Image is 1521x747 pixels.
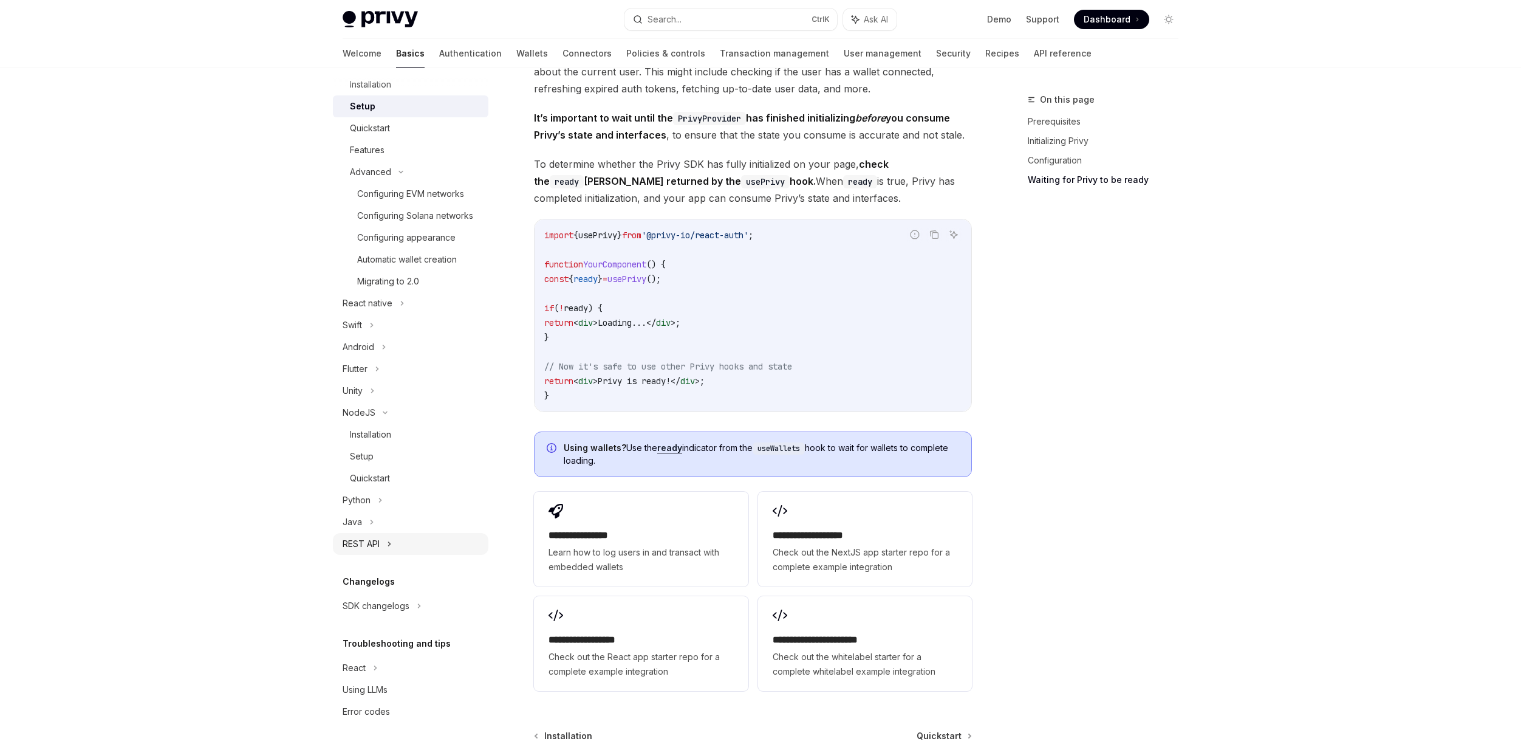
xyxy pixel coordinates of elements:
span: On this page [1040,92,1095,107]
span: Dashboard [1084,13,1130,26]
div: NodeJS [343,405,375,420]
a: Migrating to 2.0 [333,270,488,292]
div: Features [350,143,385,157]
a: **** **** **** *Learn how to log users in and transact with embedded wallets [534,492,748,587]
span: div [578,317,593,328]
h5: Troubleshooting and tips [343,636,451,651]
svg: Info [547,443,559,455]
span: ; [675,317,680,328]
a: Basics [396,39,425,68]
span: Ctrl K [812,15,830,24]
span: Quickstart [917,730,962,742]
button: Search...CtrlK [624,9,837,30]
a: **** **** **** **** ***Check out the whitelabel starter for a complete whitelabel example integra... [758,596,972,691]
div: Advanced [350,165,391,179]
div: REST API [343,537,380,551]
span: { [573,230,578,241]
span: if [544,303,554,314]
div: Configuring EVM networks [357,187,464,201]
span: { [569,274,573,284]
div: Error codes [343,704,390,719]
a: Initializing Privy [1028,131,1188,151]
a: Prerequisites [1028,112,1188,131]
span: Use the indicator from the hook to wait for wallets to complete loading. [564,442,959,467]
div: Migrating to 2.0 [357,274,419,289]
span: div [656,317,671,328]
a: Policies & controls [626,39,705,68]
span: } [617,230,622,241]
div: Configuring appearance [357,230,456,245]
span: = [603,274,607,284]
span: ) { [588,303,603,314]
div: Flutter [343,362,367,376]
span: Loading... [598,317,646,328]
div: Search... [648,12,682,27]
a: Transaction management [720,39,829,68]
div: Android [343,340,374,354]
code: ready [550,175,584,188]
div: Unity [343,384,363,398]
button: Report incorrect code [907,227,923,243]
span: usePrivy [578,230,617,241]
span: Check out the NextJS app starter repo for a complete example integration [773,545,957,574]
span: Ask AI [864,13,888,26]
span: function [544,259,583,270]
span: > [593,376,598,387]
a: Using LLMs [333,679,488,701]
button: Ask AI [843,9,897,30]
span: '@privy-io/react-auth' [641,230,748,241]
span: Learn how to log users in and transact with embedded wallets [549,545,733,574]
span: const [544,274,569,284]
span: Check out the React app starter repo for a complete example integration [549,650,733,679]
strong: It’s important to wait until the has finished initializing you consume Privy’s state and interfaces [534,112,950,141]
a: Dashboard [1074,10,1149,29]
a: Features [333,139,488,161]
span: < [573,317,578,328]
span: > [695,376,700,387]
button: Copy the contents from the code block [926,227,942,243]
span: return [544,376,573,387]
a: API reference [1034,39,1092,68]
span: ready [564,303,588,314]
a: Demo [987,13,1011,26]
span: To determine whether the Privy SDK has fully initialized on your page, When is true, Privy has co... [534,156,972,207]
a: Configuring EVM networks [333,183,488,205]
span: Installation [544,730,592,742]
div: Automatic wallet creation [357,252,457,267]
span: ; [700,376,705,387]
span: from [622,230,641,241]
a: ready [657,442,682,453]
div: SDK changelogs [343,599,409,613]
div: Java [343,515,362,529]
code: ready [843,175,877,188]
span: </ [671,376,680,387]
span: Check out the whitelabel starter for a complete whitelabel example integration [773,650,957,679]
a: Configuring Solana networks [333,205,488,227]
span: , to ensure that the state you consume is accurate and not stale. [534,109,972,143]
a: User management [844,39,921,68]
div: Installation [350,427,391,442]
a: **** **** **** ****Check out the NextJS app starter repo for a complete example integration [758,492,972,587]
div: React native [343,296,392,311]
code: PrivyProvider [673,112,746,125]
a: Support [1026,13,1059,26]
span: div [578,376,593,387]
code: useWallets [753,442,805,455]
span: usePrivy [607,274,646,284]
div: React [343,661,366,675]
span: ( [554,303,559,314]
div: Quickstart [350,471,390,486]
span: div [680,376,695,387]
span: ! [559,303,564,314]
div: Quickstart [350,121,390,136]
h5: Changelogs [343,574,395,589]
button: Toggle dark mode [1159,10,1178,29]
a: Configuration [1028,151,1188,170]
span: < [573,376,578,387]
span: > [671,317,675,328]
span: (); [646,274,661,284]
strong: Using wallets? [564,442,626,453]
button: Ask AI [946,227,962,243]
span: YourComponent [583,259,646,270]
a: **** **** **** ***Check out the React app starter repo for a complete example integration [534,596,748,691]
